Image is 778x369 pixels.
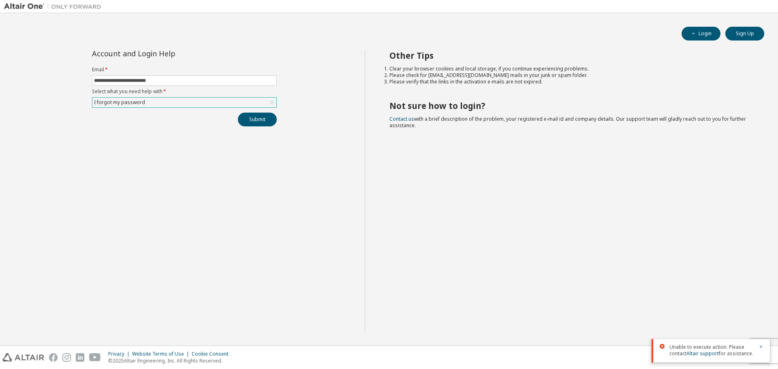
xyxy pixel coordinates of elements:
[89,353,101,362] img: youtube.svg
[669,344,754,357] span: Unable to execute action. Please contact for assistance.
[389,66,750,72] li: Clear your browser cookies and local storage, if you continue experiencing problems.
[389,115,746,129] span: with a brief description of the problem, your registered e-mail id and company details. Our suppo...
[389,72,750,79] li: Please check for [EMAIL_ADDRESS][DOMAIN_NAME] mails in your junk or spam folder.
[686,350,719,357] a: Altair support
[108,351,132,357] div: Privacy
[92,66,277,73] label: Email
[389,79,750,85] li: Please verify that the links in the activation e-mails are not expired.
[62,353,71,362] img: instagram.svg
[132,351,192,357] div: Website Terms of Use
[2,353,44,362] img: altair_logo.svg
[93,98,146,107] div: I forgot my password
[725,27,764,41] button: Sign Up
[238,113,277,126] button: Submit
[92,50,240,57] div: Account and Login Help
[682,27,720,41] button: Login
[76,353,84,362] img: linkedin.svg
[108,357,233,364] p: © 2025 Altair Engineering, Inc. All Rights Reserved.
[192,351,233,357] div: Cookie Consent
[4,2,105,11] img: Altair One
[92,88,277,95] label: Select what you need help with
[389,100,750,111] h2: Not sure how to login?
[49,353,58,362] img: facebook.svg
[389,115,414,122] a: Contact us
[92,98,276,107] div: I forgot my password
[389,50,750,61] h2: Other Tips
